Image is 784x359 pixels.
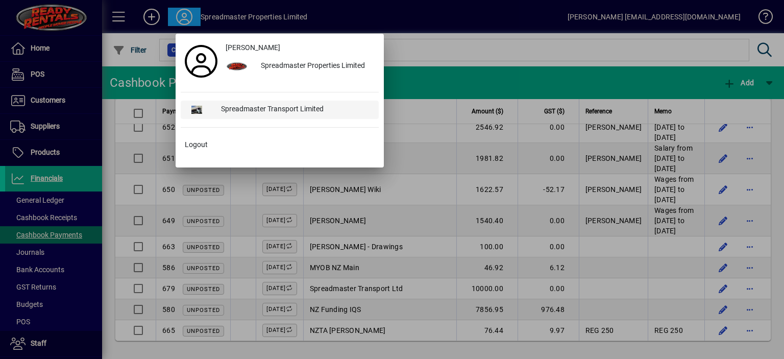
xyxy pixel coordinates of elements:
[185,139,208,150] span: Logout
[226,42,280,53] span: [PERSON_NAME]
[181,52,222,70] a: Profile
[213,101,379,119] div: Spreadmaster Transport Limited
[253,57,379,76] div: Spreadmaster Properties Limited
[181,136,379,154] button: Logout
[222,57,379,76] button: Spreadmaster Properties Limited
[222,39,379,57] a: [PERSON_NAME]
[181,101,379,119] button: Spreadmaster Transport Limited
